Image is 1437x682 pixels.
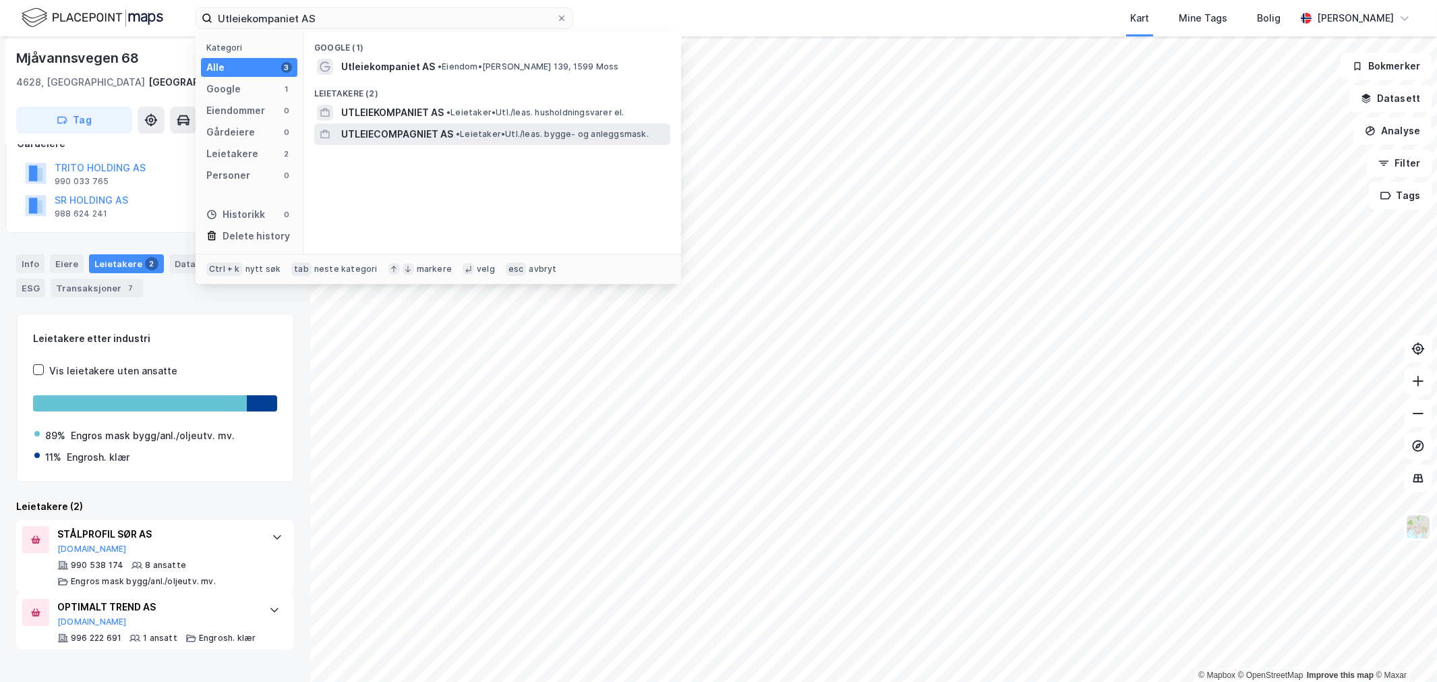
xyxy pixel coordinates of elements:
div: Ctrl + k [206,262,243,276]
div: 0 [281,209,292,220]
div: Leietakere (2) [16,499,294,515]
div: Info [16,254,45,273]
div: avbryt [529,264,556,275]
button: Tag [16,107,132,134]
div: neste kategori [314,264,378,275]
div: Kategori [206,42,297,53]
button: Datasett [1349,85,1432,112]
div: 4628, [GEOGRAPHIC_DATA] [16,74,145,90]
span: Utleiekompaniet AS [341,59,435,75]
a: OpenStreetMap [1238,671,1303,680]
div: Datasett [169,254,220,273]
div: 1 ansatt [143,633,177,644]
button: Filter [1367,150,1432,177]
div: Eiendommer [206,103,265,119]
div: velg [477,264,495,275]
div: Engrosh. klær [199,633,256,644]
div: 0 [281,105,292,116]
iframe: Chat Widget [1370,617,1437,682]
div: 3 [281,62,292,73]
div: Leietakere (2) [303,78,681,102]
div: 990 033 765 [55,176,109,187]
button: Analyse [1353,117,1432,144]
span: UTLEIECOMPAGNIET AS [341,126,453,142]
div: Leietakere [89,254,164,273]
div: [PERSON_NAME] [1317,10,1394,26]
div: Google [206,81,241,97]
div: 0 [281,127,292,138]
div: 1 [281,84,292,94]
span: Leietaker • Utl./leas. husholdningsvarer el. [446,107,624,118]
span: Leietaker • Utl./leas. bygge- og anleggsmask. [456,129,649,140]
div: Personer [206,167,250,183]
div: Google (1) [303,32,681,56]
div: Mine Tags [1179,10,1227,26]
div: tab [291,262,312,276]
div: markere [417,264,452,275]
span: Eiendom • [PERSON_NAME] 139, 1599 Moss [438,61,618,72]
div: 89% [45,428,65,444]
div: Transaksjoner [51,279,143,297]
div: Engros mask bygg/anl./oljeutv. mv. [71,428,235,444]
div: Leietakere etter industri [33,331,277,347]
div: esc [506,262,527,276]
button: Bokmerker [1341,53,1432,80]
a: Improve this map [1307,671,1374,680]
div: [GEOGRAPHIC_DATA], 575/492 [148,74,294,90]
div: ESG [16,279,45,297]
img: Z [1405,514,1431,540]
span: • [446,107,450,117]
div: 990 538 174 [71,560,123,571]
div: Gårdeiere [206,124,255,140]
div: Kontrollprogram for chat [1370,617,1437,682]
button: [DOMAIN_NAME] [57,544,127,555]
div: 988 624 241 [55,208,107,219]
span: UTLEIEKOMPANIET AS [341,105,444,121]
div: Engros mask bygg/anl./oljeutv. mv. [71,576,216,587]
span: • [438,61,442,72]
div: 7 [124,281,138,295]
span: • [456,129,460,139]
div: nytt søk [245,264,281,275]
div: 8 ansatte [145,560,186,571]
div: Leietakere [206,146,258,162]
div: Kart [1130,10,1149,26]
button: Tags [1369,182,1432,209]
div: Eiere [50,254,84,273]
div: STÅLPROFIL SØR AS [57,526,258,542]
div: 2 [145,257,158,271]
div: Mjåvannsvegen 68 [16,47,142,69]
div: 0 [281,170,292,181]
div: Historikk [206,206,265,223]
div: 996 222 691 [71,633,121,644]
div: Bolig [1257,10,1281,26]
div: Delete history [223,228,290,244]
a: Mapbox [1198,671,1235,680]
div: Vis leietakere uten ansatte [49,363,177,379]
div: Alle [206,59,225,76]
div: OPTIMALT TREND AS [57,599,256,615]
input: Søk på adresse, matrikkel, gårdeiere, leietakere eller personer [212,8,556,28]
img: logo.f888ab2527a4732fd821a326f86c7f29.svg [22,6,163,30]
button: [DOMAIN_NAME] [57,617,127,627]
div: 11% [45,449,61,465]
div: 2 [281,148,292,159]
div: Engrosh. klær [67,449,129,465]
